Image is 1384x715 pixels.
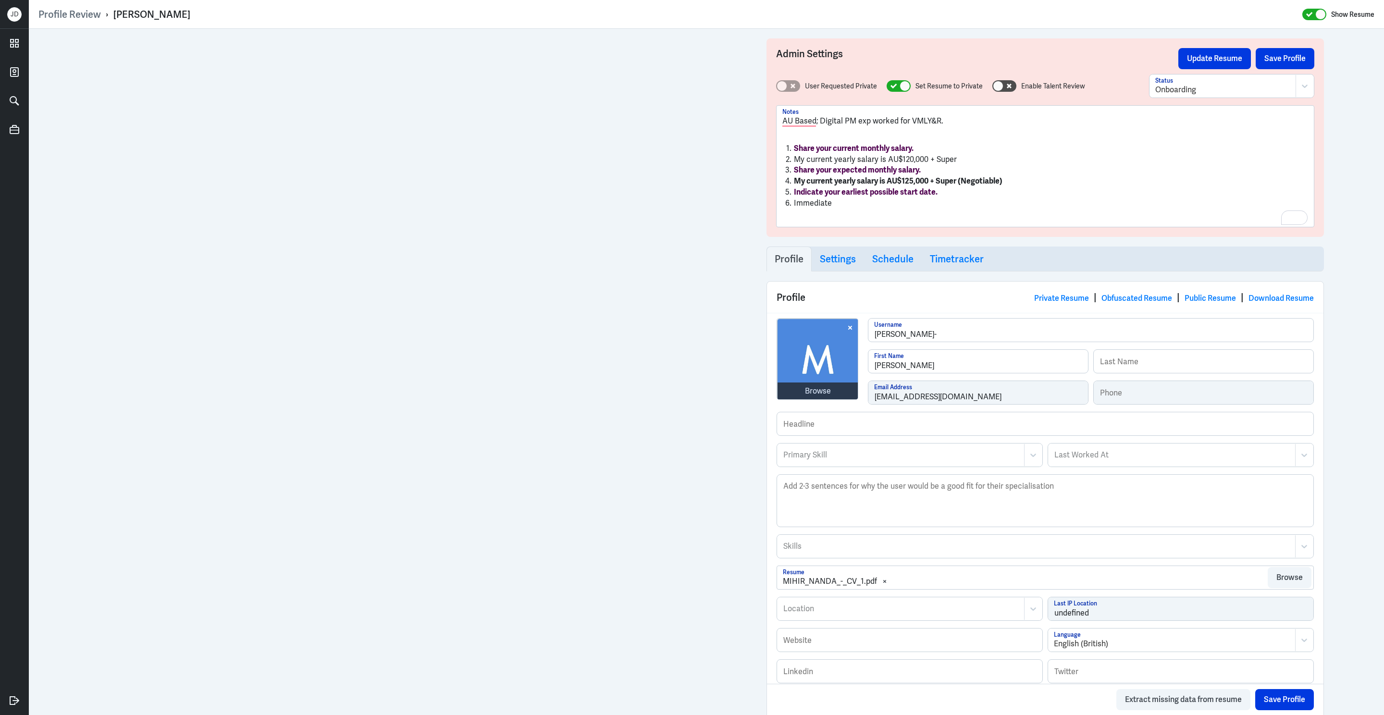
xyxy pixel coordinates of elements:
[782,115,1308,225] div: To enrich screen reader interactions, please activate Accessibility in Grammarly extension settings
[805,81,877,91] label: User Requested Private
[1178,48,1251,69] button: Update Resume
[1331,8,1374,21] label: Show Resume
[868,381,1088,404] input: Email Address
[868,319,1313,342] input: Username
[783,576,877,587] div: MIHIR_NANDA_-_CV_1.pdf
[794,187,938,197] strong: Indicate your earliest possible start date.
[89,38,646,705] iframe: https://ppcdn.hiredigital.com/register/ce4f9190/resumes/545498829/MIHIR_NANDA_-_CV_1.pdf?Expires=...
[868,350,1088,373] input: First Name
[7,7,22,22] div: J D
[805,385,831,397] div: Browse
[767,282,1323,313] div: Profile
[794,165,921,175] strong: Share your expected monthly salary.
[1101,293,1172,303] a: Obfuscated Resume
[776,48,1178,69] h3: Admin Settings
[778,319,858,400] img: avatar.jpg
[101,8,113,21] p: ›
[915,81,983,91] label: Set Resume to Private
[1048,597,1313,620] input: Last IP Location
[777,660,1042,683] input: Linkedin
[872,253,914,265] h3: Schedule
[1034,293,1089,303] a: Private Resume
[38,8,101,21] a: Profile Review
[1268,567,1311,588] button: Browse
[820,253,856,265] h3: Settings
[1116,689,1250,710] button: Extract missing data from resume
[1094,350,1313,373] input: Last Name
[1094,381,1313,404] input: Phone
[1021,81,1085,91] label: Enable Talent Review
[1185,293,1236,303] a: Public Resume
[794,143,914,153] strong: Share your current monthly salary.
[1255,689,1314,710] button: Save Profile
[794,176,1002,186] strong: My current yearly salary is AU$125,000 + Super (Negotiable)
[777,412,1313,435] input: Headline
[777,629,1042,652] input: Website
[1256,48,1314,69] button: Save Profile
[1048,660,1313,683] input: Twitter
[775,253,803,265] h3: Profile
[1034,290,1314,305] div: | | |
[782,115,1308,127] p: AU Based; Digital PM exp worked for VMLY&R.
[1248,293,1314,303] a: Download Resume
[782,154,1308,165] li: My current yearly salary is AU$120,000 + Super
[782,198,1308,209] li: Immediate
[113,8,190,21] div: [PERSON_NAME]
[930,253,984,265] h3: Timetracker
